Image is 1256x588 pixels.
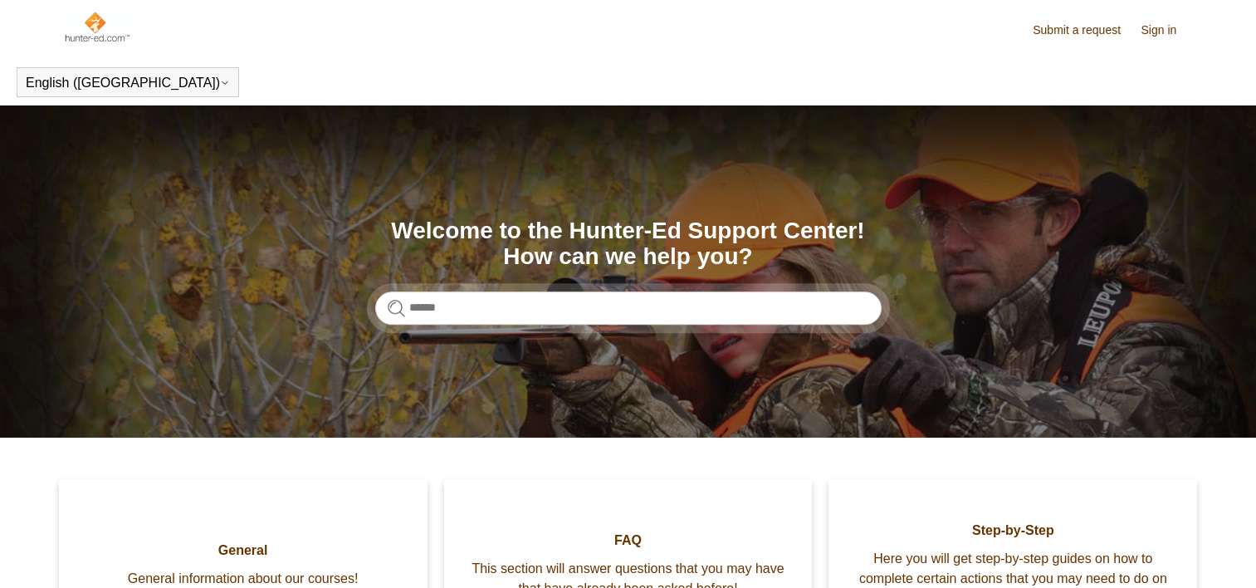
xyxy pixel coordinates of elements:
span: General [84,541,403,561]
h1: Welcome to the Hunter-Ed Support Center! How can we help you? [375,218,882,270]
a: Sign in [1141,22,1194,39]
span: Step-by-Step [853,521,1172,541]
a: Submit a request [1033,22,1137,39]
input: Search [375,292,882,325]
button: English ([GEOGRAPHIC_DATA]) [26,76,230,91]
img: Hunter-Ed Help Center home page [63,10,130,43]
span: FAQ [469,531,788,551]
